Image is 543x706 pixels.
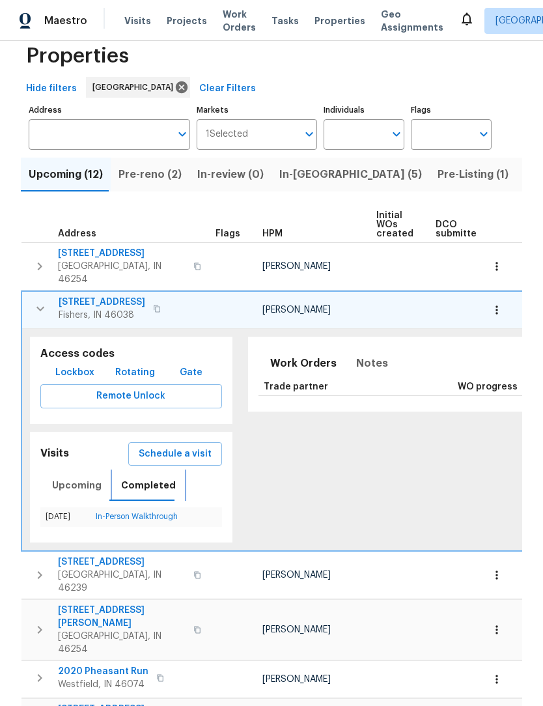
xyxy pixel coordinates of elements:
[121,477,176,494] span: Completed
[262,625,331,634] span: [PERSON_NAME]
[110,361,160,385] button: Rotating
[356,354,388,373] span: Notes
[92,81,178,94] span: [GEOGRAPHIC_DATA]
[55,365,94,381] span: Lockbox
[51,388,212,404] span: Remote Unlock
[21,77,82,101] button: Hide filters
[29,106,190,114] label: Address
[270,354,337,373] span: Work Orders
[199,81,256,97] span: Clear Filters
[475,125,493,143] button: Open
[86,77,190,98] div: [GEOGRAPHIC_DATA]
[324,106,404,114] label: Individuals
[175,365,206,381] span: Gate
[52,477,102,494] span: Upcoming
[438,165,508,184] span: Pre-Listing (1)
[115,365,155,381] span: Rotating
[58,604,186,630] span: [STREET_ADDRESS][PERSON_NAME]
[167,14,207,27] span: Projects
[458,382,518,391] span: WO progress
[59,309,145,322] span: Fishers, IN 46038
[40,447,69,460] h5: Visits
[118,165,182,184] span: Pre-reno (2)
[314,14,365,27] span: Properties
[58,260,186,286] span: [GEOGRAPHIC_DATA], IN 46254
[139,446,212,462] span: Schedule a visit
[50,361,100,385] button: Lockbox
[411,106,492,114] label: Flags
[271,16,299,25] span: Tasks
[58,556,186,569] span: [STREET_ADDRESS]
[124,14,151,27] span: Visits
[58,630,186,656] span: [GEOGRAPHIC_DATA], IN 46254
[44,14,87,27] span: Maestro
[58,229,96,238] span: Address
[262,571,331,580] span: [PERSON_NAME]
[436,220,482,238] span: DCO submitted
[96,513,178,520] a: In-Person Walkthrough
[26,49,129,63] span: Properties
[300,125,318,143] button: Open
[58,247,186,260] span: [STREET_ADDRESS]
[58,678,148,691] span: Westfield, IN 46074
[170,361,212,385] button: Gate
[59,296,145,309] span: [STREET_ADDRESS]
[216,229,240,238] span: Flags
[197,106,318,114] label: Markets
[26,81,77,97] span: Hide filters
[279,165,422,184] span: In-[GEOGRAPHIC_DATA] (5)
[29,165,103,184] span: Upcoming (12)
[128,442,222,466] button: Schedule a visit
[58,569,186,595] span: [GEOGRAPHIC_DATA], IN 46239
[40,347,222,361] h5: Access codes
[381,8,443,34] span: Geo Assignments
[40,507,90,526] td: [DATE]
[173,125,191,143] button: Open
[206,129,248,140] span: 1 Selected
[264,382,328,391] span: Trade partner
[197,165,264,184] span: In-review (0)
[223,8,256,34] span: Work Orders
[387,125,406,143] button: Open
[262,229,283,238] span: HPM
[40,384,222,408] button: Remote Unlock
[262,675,331,684] span: [PERSON_NAME]
[58,665,148,678] span: 2020 Pheasant Run
[376,211,413,238] span: Initial WOs created
[262,305,331,315] span: [PERSON_NAME]
[194,77,261,101] button: Clear Filters
[262,262,331,271] span: [PERSON_NAME]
